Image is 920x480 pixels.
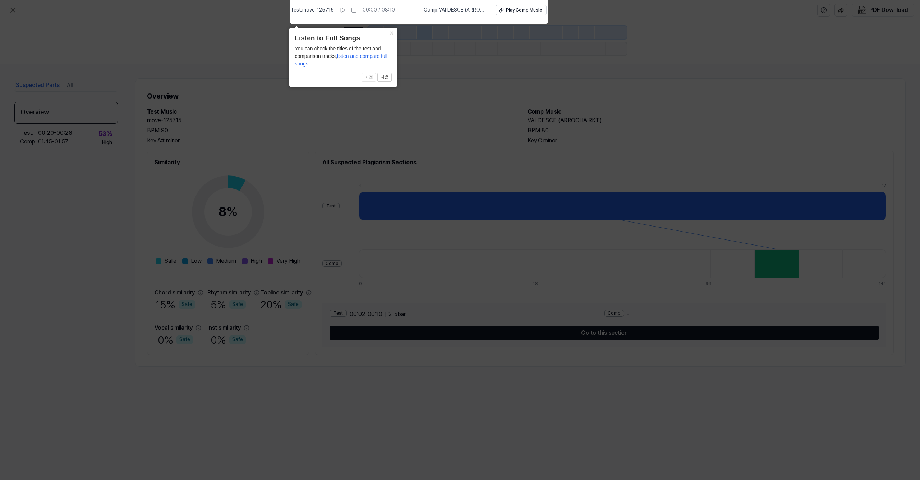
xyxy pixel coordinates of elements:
span: Test . move-125715 [291,6,334,14]
button: Play Comp Music [496,5,547,15]
div: You can check the titles of the test and comparison tracks, [295,45,392,68]
button: Close [386,28,397,38]
header: Listen to Full Songs [295,33,392,44]
span: listen and compare full songs. [295,53,387,67]
div: 00:00 / 08:10 [363,6,395,14]
span: Comp . VAI DESCE (ARROCHA RKT) [424,6,487,14]
div: Play Comp Music [506,7,542,13]
button: 다음 [377,73,392,82]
